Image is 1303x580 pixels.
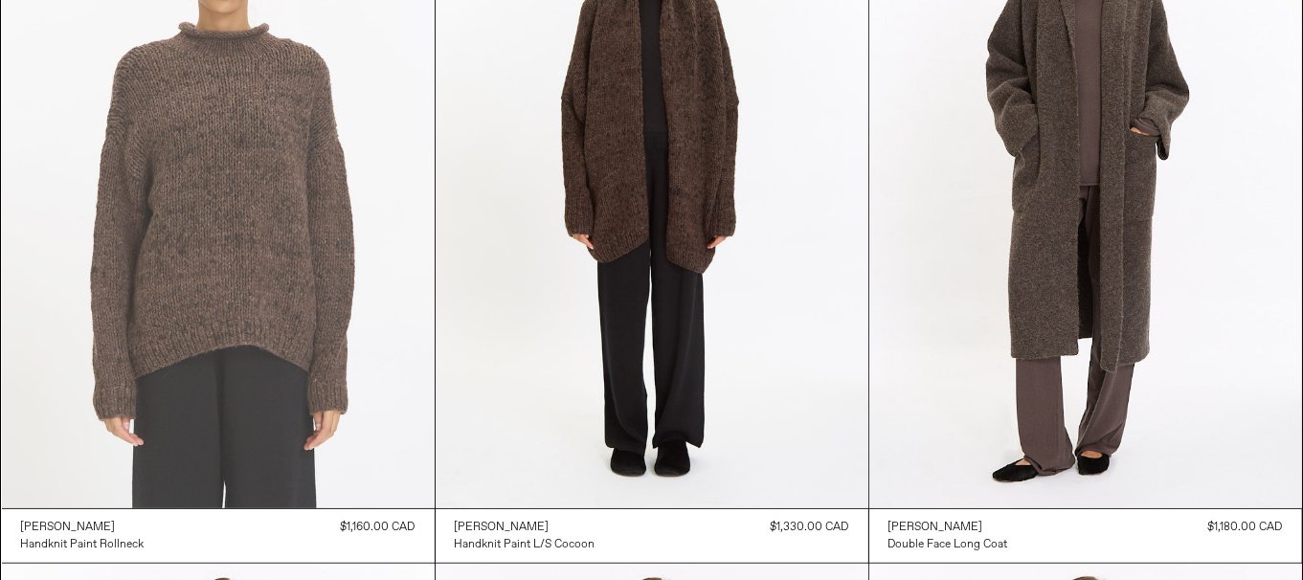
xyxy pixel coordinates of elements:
div: [PERSON_NAME] [21,520,116,536]
a: Handknit Paint L/S Cocoon [455,536,595,553]
div: $1,160.00 CAD [341,519,416,536]
a: Handknit Paint Rollneck [21,536,145,553]
a: [PERSON_NAME] [21,519,145,536]
div: [PERSON_NAME] [888,520,983,536]
div: [PERSON_NAME] [455,520,550,536]
div: Handknit Paint Rollneck [21,537,145,553]
div: Double Face Long Coat [888,537,1008,553]
a: [PERSON_NAME] [888,519,1008,536]
a: [PERSON_NAME] [455,519,595,536]
div: $1,330.00 CAD [771,519,849,536]
a: Double Face Long Coat [888,536,1008,553]
div: Handknit Paint L/S Cocoon [455,537,595,553]
div: $1,180.00 CAD [1208,519,1283,536]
